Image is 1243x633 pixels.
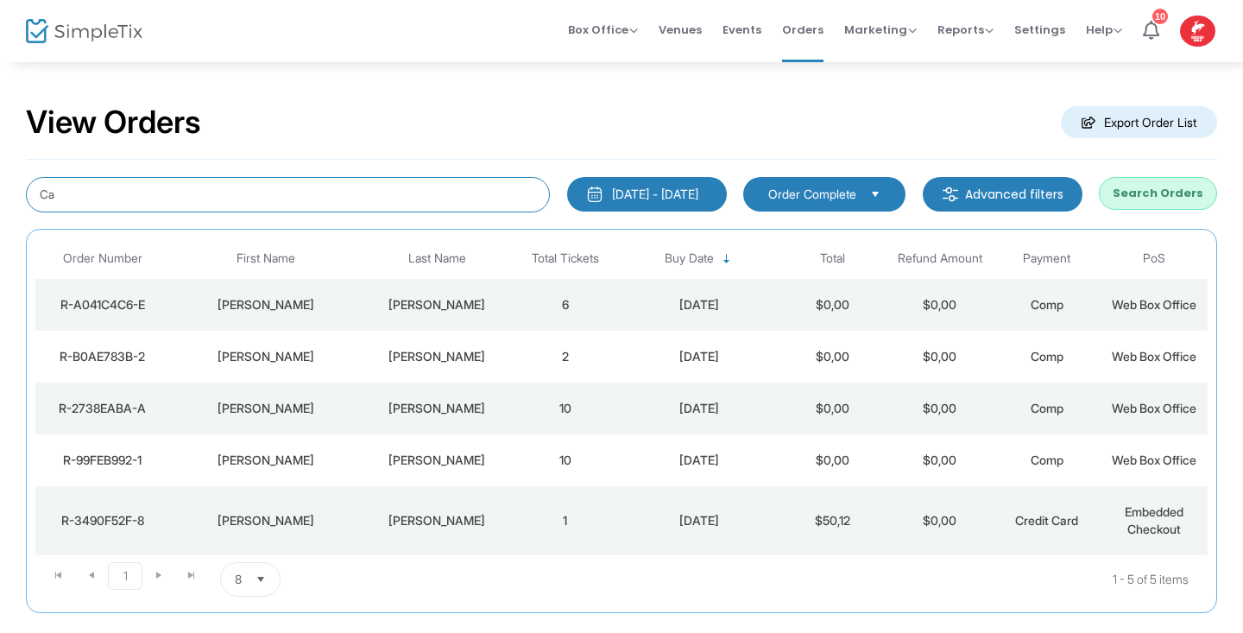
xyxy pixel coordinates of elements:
span: Marketing [844,22,917,38]
span: Credit Card [1015,513,1078,528]
td: $0,00 [887,486,994,555]
span: Payment [1023,251,1070,266]
span: Web Box Office [1112,297,1196,312]
button: Select [863,185,887,204]
span: Order Number [63,251,142,266]
span: Comp [1031,297,1063,312]
button: Search Orders [1099,177,1217,210]
div: 2025-08-10 [623,512,775,529]
td: 2 [512,331,619,383]
div: 2025-08-11 [623,452,775,469]
td: $0,00 [887,279,994,331]
div: 2025-08-11 [623,400,775,417]
span: Comp [1031,349,1063,364]
kendo-pager-info: 1 - 5 of 5 items [452,562,1189,597]
th: Total Tickets [512,238,619,279]
span: Order Complete [768,186,856,203]
td: $50,12 [779,486,887,555]
td: 6 [512,279,619,331]
span: Web Box Office [1112,401,1196,415]
span: First Name [237,251,295,266]
span: Last Name [408,251,466,266]
span: Comp [1031,453,1063,467]
div: Caron [366,512,508,529]
span: PoS [1143,251,1165,266]
div: R-99FEB992-1 [40,452,165,469]
span: Events [722,8,761,52]
span: Page 1 [108,562,142,590]
td: $0,00 [779,434,887,486]
span: Settings [1014,8,1065,52]
span: Embedded Checkout [1125,504,1183,536]
div: Caron [174,400,357,417]
td: $0,00 [779,331,887,383]
div: Guay [366,400,508,417]
span: Venues [659,8,702,52]
span: Web Box Office [1112,349,1196,364]
div: Data table [35,238,1208,555]
span: Orders [782,8,823,52]
span: Web Box Office [1112,453,1196,467]
th: Total [779,238,887,279]
div: Guay [366,348,508,365]
div: 2025-08-11 [623,348,775,365]
td: $0,00 [887,383,994,434]
td: $0,00 [887,434,994,486]
div: 10 [1152,9,1168,24]
span: Reports [937,22,994,38]
th: Refund Amount [887,238,994,279]
div: Caron [174,452,357,469]
h2: View Orders [26,104,201,142]
div: R-B0AE783B-2 [40,348,165,365]
div: Caron [174,296,357,313]
span: Buy Date [665,251,714,266]
m-button: Advanced filters [923,177,1082,212]
img: filter [942,186,959,203]
span: Box Office [568,22,638,38]
td: 10 [512,434,619,486]
button: [DATE] - [DATE] [567,177,727,212]
span: 8 [235,571,242,588]
m-button: Export Order List [1061,106,1217,138]
span: Help [1086,22,1122,38]
div: Caron [174,348,357,365]
div: 2025-08-14 [623,296,775,313]
div: Guay [366,452,508,469]
button: Select [249,563,273,596]
div: Guay [366,296,508,313]
div: Louis [174,512,357,529]
span: Comp [1031,401,1063,415]
td: $0,00 [779,383,887,434]
td: 10 [512,383,619,434]
div: R-A041C4C6-E [40,296,165,313]
td: $0,00 [779,279,887,331]
td: $0,00 [887,331,994,383]
div: R-3490F52F-8 [40,512,165,529]
div: [DATE] - [DATE] [612,186,698,203]
img: monthly [586,186,603,203]
span: Sortable [720,252,734,266]
td: 1 [512,486,619,555]
div: R-2738EABA-A [40,400,165,417]
input: Search by name, email, phone, order number, ip address, or last 4 digits of card [26,177,550,212]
